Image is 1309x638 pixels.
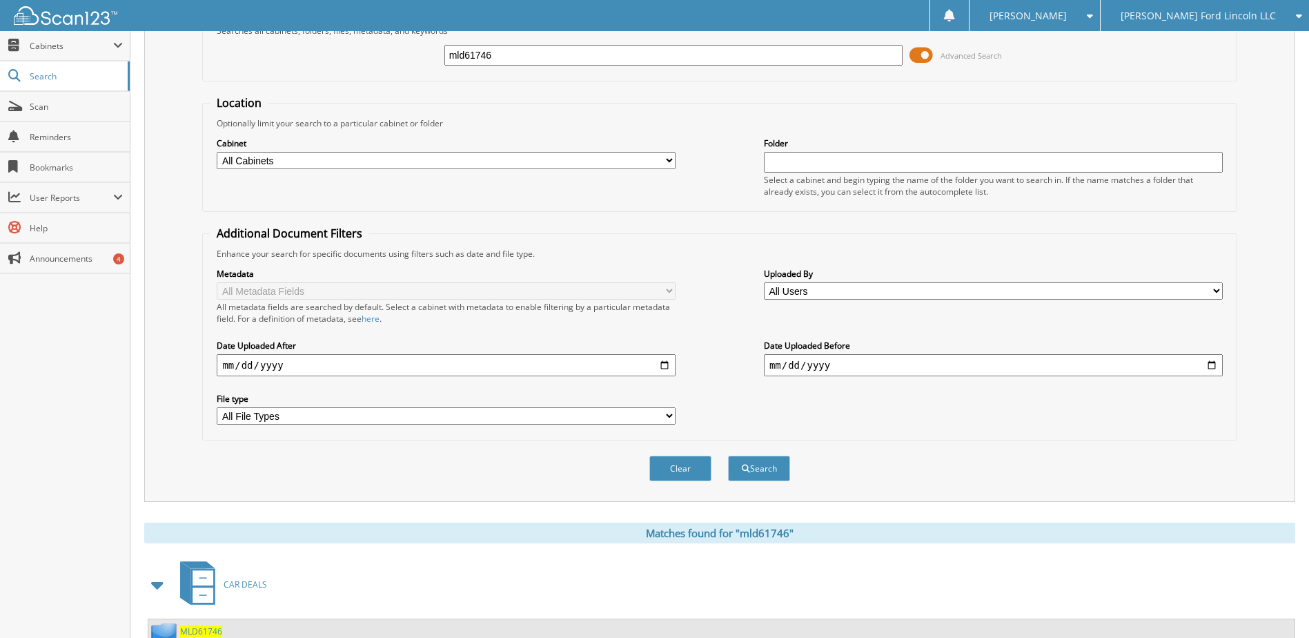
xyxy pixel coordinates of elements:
label: File type [217,393,676,405]
iframe: Chat Widget [1240,572,1309,638]
span: User Reports [30,192,113,204]
span: Scan [30,101,123,113]
span: Bookmarks [30,162,123,173]
span: [PERSON_NAME] [990,12,1067,20]
div: Matches found for "mld61746" [144,523,1295,543]
a: CAR DEALS [172,557,267,612]
span: CAR DEALS [224,579,267,590]
span: Advanced Search [941,50,1002,61]
span: Search [30,70,121,82]
img: scan123-logo-white.svg [14,6,117,25]
span: [PERSON_NAME] Ford Lincoln LLC [1121,12,1276,20]
div: Enhance your search for specific documents using filters such as date and file type. [210,248,1229,260]
label: Cabinet [217,137,676,149]
input: end [764,354,1223,376]
a: MLD61746 [180,626,222,637]
input: start [217,354,676,376]
button: Search [728,456,790,481]
div: Optionally limit your search to a particular cabinet or folder [210,117,1229,129]
div: 4 [113,253,124,264]
span: Cabinets [30,40,113,52]
span: Help [30,222,123,234]
legend: Additional Document Filters [210,226,369,241]
a: here [362,313,380,325]
label: Metadata [217,268,676,280]
legend: Location [210,95,268,110]
button: Clear [649,456,711,481]
div: All metadata fields are searched by default. Select a cabinet with metadata to enable filtering b... [217,301,676,325]
label: Uploaded By [764,268,1223,280]
span: Announcements [30,253,123,264]
span: Reminders [30,131,123,143]
label: Date Uploaded Before [764,340,1223,351]
label: Date Uploaded After [217,340,676,351]
div: Select a cabinet and begin typing the name of the folder you want to search in. If the name match... [764,174,1223,197]
label: Folder [764,137,1223,149]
